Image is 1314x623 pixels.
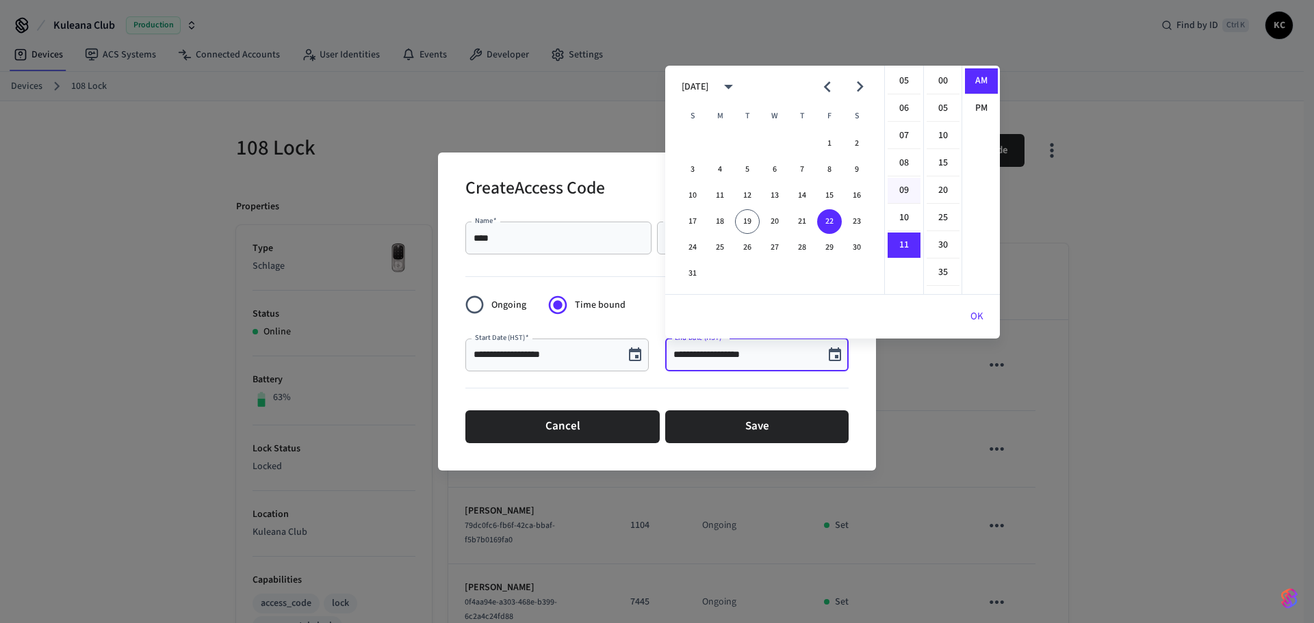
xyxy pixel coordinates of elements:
[762,103,787,130] span: Wednesday
[817,209,842,234] button: 22
[680,183,705,208] button: 10
[790,209,814,234] button: 21
[927,123,959,149] li: 10 minutes
[790,157,814,182] button: 7
[708,157,732,182] button: 4
[475,215,497,226] label: Name
[888,205,920,231] li: 10 hours
[575,298,626,313] span: Time bound
[475,332,528,343] label: Start Date (HST)
[621,341,649,369] button: Choose date, selected date is Aug 19, 2025
[927,150,959,176] li: 15 minutes
[682,80,708,94] div: [DATE]
[888,233,920,258] li: 11 hours
[762,183,787,208] button: 13
[927,287,959,313] li: 40 minutes
[817,235,842,260] button: 29
[927,233,959,259] li: 30 minutes
[680,261,705,286] button: 31
[817,131,842,156] button: 1
[790,183,814,208] button: 14
[817,157,842,182] button: 8
[817,103,842,130] span: Friday
[965,68,998,94] li: AM
[735,157,760,182] button: 5
[790,235,814,260] button: 28
[680,103,705,130] span: Sunday
[923,66,962,294] ul: Select minutes
[708,183,732,208] button: 11
[927,205,959,231] li: 25 minutes
[680,157,705,182] button: 3
[845,157,869,182] button: 9
[735,183,760,208] button: 12
[927,96,959,122] li: 5 minutes
[845,183,869,208] button: 16
[790,103,814,130] span: Thursday
[845,103,869,130] span: Saturday
[845,235,869,260] button: 30
[762,157,787,182] button: 6
[888,68,920,94] li: 5 hours
[762,235,787,260] button: 27
[735,103,760,130] span: Tuesday
[844,70,876,103] button: Next month
[965,96,998,121] li: PM
[927,178,959,204] li: 20 minutes
[735,235,760,260] button: 26
[927,68,959,94] li: 0 minutes
[888,150,920,176] li: 8 hours
[680,209,705,234] button: 17
[708,209,732,234] button: 18
[927,260,959,286] li: 35 minutes
[708,235,732,260] button: 25
[680,235,705,260] button: 24
[811,70,843,103] button: Previous month
[465,410,660,443] button: Cancel
[491,298,526,313] span: Ongoing
[885,66,923,294] ul: Select hours
[962,66,1000,294] ul: Select meridiem
[465,169,605,211] h2: Create Access Code
[888,96,920,122] li: 6 hours
[1281,587,1298,609] img: SeamLogoGradient.69752ec5.svg
[954,300,1000,333] button: OK
[821,341,849,369] button: Choose date, selected date is Aug 22, 2025
[675,332,725,343] label: End Date (HST)
[845,131,869,156] button: 2
[762,209,787,234] button: 20
[817,183,842,208] button: 15
[888,123,920,149] li: 7 hours
[845,209,869,234] button: 23
[888,178,920,204] li: 9 hours
[708,103,732,130] span: Monday
[712,70,745,103] button: calendar view is open, switch to year view
[735,209,760,234] button: 19
[665,410,849,443] button: Save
